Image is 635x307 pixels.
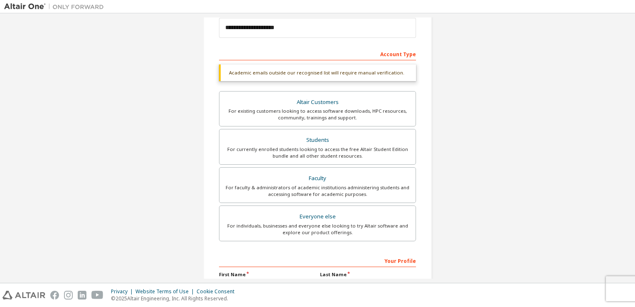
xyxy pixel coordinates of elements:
div: For individuals, businesses and everyone else looking to try Altair software and explore our prod... [224,223,411,236]
div: Altair Customers [224,97,411,108]
label: Last Name [320,271,416,278]
div: Your Profile [219,254,416,267]
img: linkedin.svg [78,291,86,300]
div: Everyone else [224,211,411,223]
div: Faculty [224,173,411,184]
div: Website Terms of Use [135,288,197,295]
img: facebook.svg [50,291,59,300]
div: Privacy [111,288,135,295]
div: For existing customers looking to access software downloads, HPC resources, community, trainings ... [224,108,411,121]
div: Cookie Consent [197,288,239,295]
div: For faculty & administrators of academic institutions administering students and accessing softwa... [224,184,411,198]
div: Students [224,134,411,146]
div: Account Type [219,47,416,60]
label: First Name [219,271,315,278]
img: instagram.svg [64,291,73,300]
img: altair_logo.svg [2,291,45,300]
div: Academic emails outside our recognised list will require manual verification. [219,64,416,81]
img: youtube.svg [91,291,103,300]
p: © 2025 Altair Engineering, Inc. All Rights Reserved. [111,295,239,302]
img: Altair One [4,2,108,11]
div: For currently enrolled students looking to access the free Altair Student Edition bundle and all ... [224,146,411,159]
